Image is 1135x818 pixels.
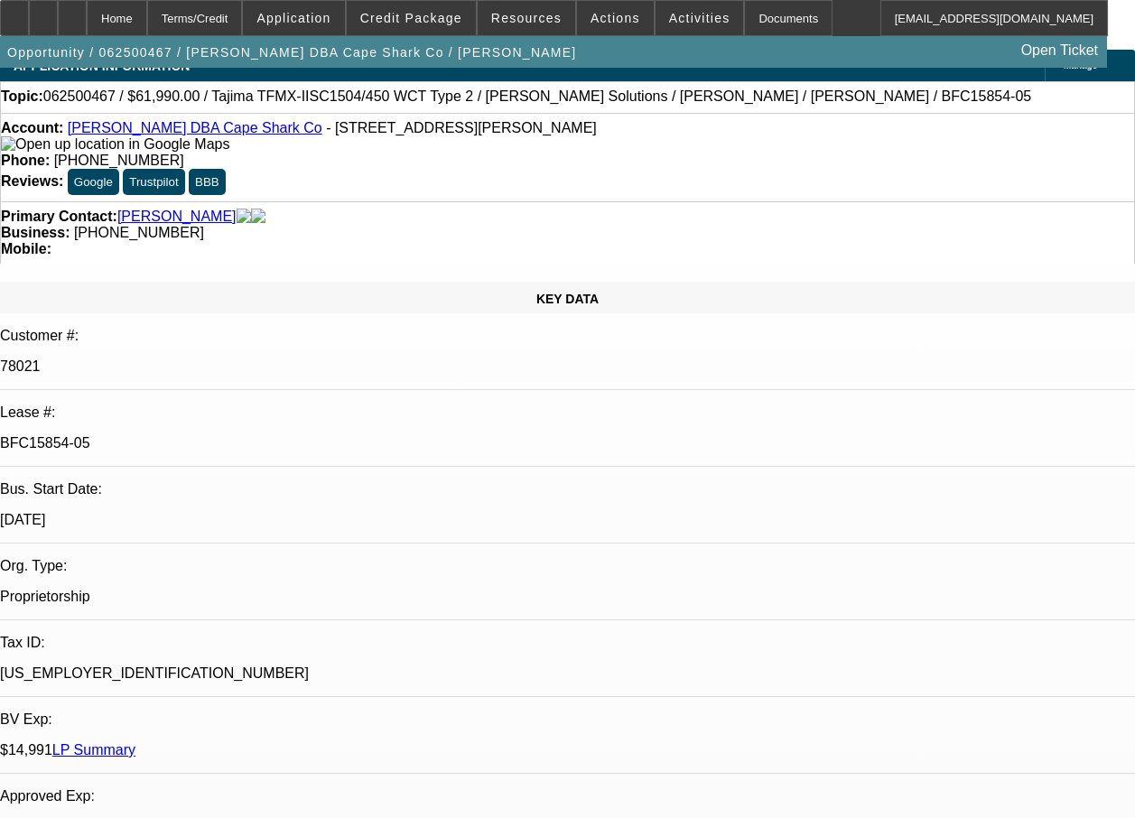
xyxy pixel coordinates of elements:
[1,88,43,105] strong: Topic:
[123,169,184,195] button: Trustpilot
[491,11,562,25] span: Resources
[1,173,63,189] strong: Reviews:
[256,11,330,25] span: Application
[7,45,577,60] span: Opportunity / 062500467 / [PERSON_NAME] DBA Cape Shark Co / [PERSON_NAME]
[656,1,744,35] button: Activities
[1,209,117,225] strong: Primary Contact:
[1,120,63,135] strong: Account:
[54,153,184,168] span: [PHONE_NUMBER]
[347,1,476,35] button: Credit Package
[1,136,229,152] a: View Google Maps
[243,1,344,35] button: Application
[52,742,135,758] a: LP Summary
[189,169,226,195] button: BBB
[1,241,51,256] strong: Mobile:
[74,225,204,240] span: [PHONE_NUMBER]
[591,11,640,25] span: Actions
[68,120,322,135] a: [PERSON_NAME] DBA Cape Shark Co
[1,153,50,168] strong: Phone:
[1,225,70,240] strong: Business:
[237,209,251,225] img: facebook-icon.png
[360,11,462,25] span: Credit Package
[326,120,597,135] span: - [STREET_ADDRESS][PERSON_NAME]
[1014,35,1105,66] a: Open Ticket
[68,169,119,195] button: Google
[577,1,654,35] button: Actions
[251,209,265,225] img: linkedin-icon.png
[478,1,575,35] button: Resources
[117,209,237,225] a: [PERSON_NAME]
[1,136,229,153] img: Open up location in Google Maps
[43,88,1031,105] span: 062500467 / $61,990.00 / Tajima TFMX-IISC1504/450 WCT Type 2 / [PERSON_NAME] Solutions / [PERSON_...
[669,11,730,25] span: Activities
[536,292,599,306] span: KEY DATA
